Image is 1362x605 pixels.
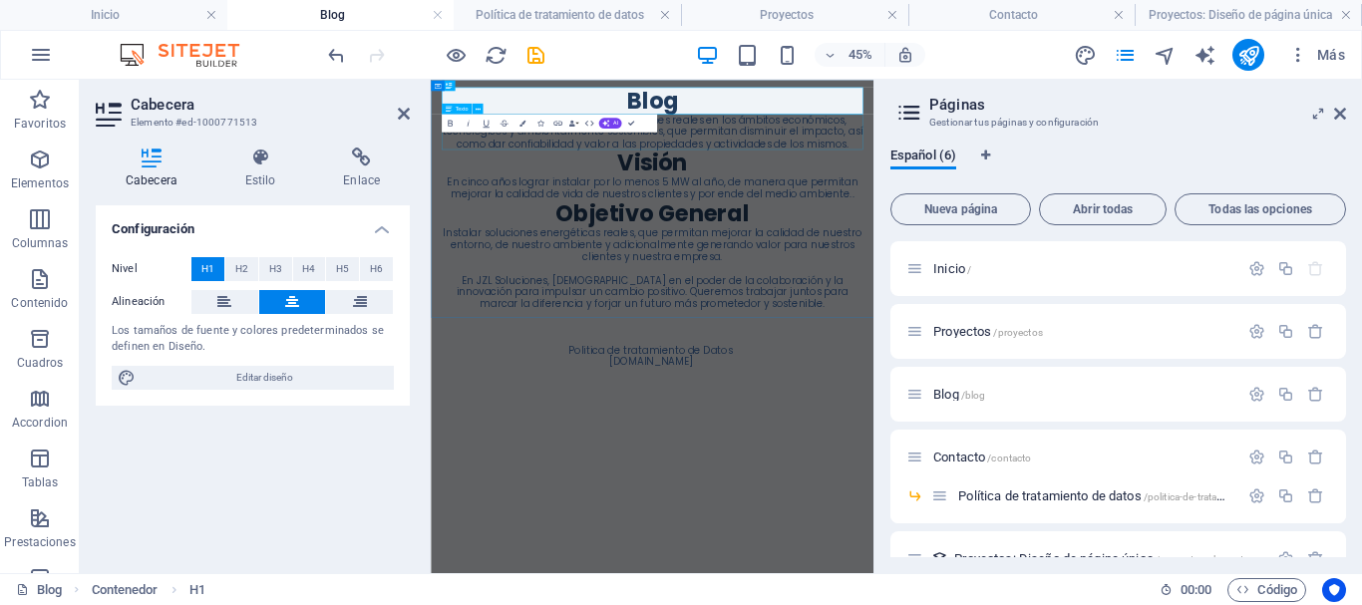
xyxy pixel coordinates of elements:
[890,193,1031,225] button: Nueva página
[1307,550,1324,567] div: Eliminar
[215,148,314,189] h4: Estilo
[531,114,548,132] button: Icons
[1322,578,1346,602] button: Usercentrics
[1307,487,1324,504] div: Eliminar
[191,257,224,281] button: H1
[444,43,468,67] button: Haz clic para salir del modo de previsualización y seguir editando
[929,114,1306,132] h3: Gestionar tus páginas y configuración
[454,4,681,26] h4: Política de tratamiento de datos
[1144,491,1292,502] span: /politica-de-tratamiento-de-datos
[496,114,512,132] button: Strikethrough
[11,175,69,191] p: Elementos
[1248,260,1265,277] div: Configuración
[567,114,580,132] button: Data Bindings
[933,387,985,402] span: Haz clic para abrir la página
[227,4,455,26] h4: Blog
[92,578,159,602] span: Haz clic para seleccionar y doble clic para editar
[927,325,1238,338] div: Proyectos/proyectos
[96,205,410,241] h4: Configuración
[259,257,292,281] button: H3
[370,257,383,281] span: H6
[1277,449,1294,465] div: Duplicar
[899,203,1022,215] span: Nueva página
[112,290,191,314] label: Alineación
[1048,203,1158,215] span: Abrir todas
[1194,582,1197,597] span: :
[478,114,495,132] button: Underline (Ctrl+U)
[890,148,1346,185] div: Pestañas de idiomas
[1248,487,1265,504] div: Configuración
[1192,43,1216,67] button: text_generator
[1113,43,1137,67] button: pages
[933,324,1043,339] span: Haz clic para abrir la página
[1277,550,1294,567] div: Configuración
[1277,487,1294,504] div: Duplicar
[22,474,59,490] p: Tablas
[927,262,1238,275] div: Inicio/
[325,44,348,67] i: Deshacer: Insertar activos de preajuste (Ctrl+Z)
[948,552,1267,565] div: Proyectos: Diseño de página única/proyectos-elemento
[326,257,359,281] button: H5
[933,261,971,276] span: Inicio
[1237,44,1260,67] i: Publicar
[1307,386,1324,403] div: Eliminar
[908,4,1136,26] h4: Contacto
[4,534,75,550] p: Prestaciones
[952,489,1238,502] div: Política de tratamiento de datos/politica-de-tratamiento-de-datos
[1248,323,1265,340] div: Configuración
[933,450,1031,464] span: Contacto
[12,235,69,251] p: Columnas
[455,106,468,111] span: Texto
[131,114,370,132] h3: Elemento #ed-1000771513
[1175,193,1346,225] button: Todas las opciones
[131,96,410,114] h2: Cabecera
[201,257,214,281] span: H1
[931,550,948,567] div: Este diseño se usa como una plantilla para todos los elementos (como por ejemplo un post de un bl...
[613,121,618,126] span: AI
[1288,45,1345,65] span: Más
[524,44,547,67] i: Guardar (Ctrl+S)
[302,257,315,281] span: H4
[927,451,1238,463] div: Contacto/contacto
[96,148,215,189] h4: Cabecera
[523,43,547,67] button: save
[336,257,349,281] span: H5
[1154,44,1177,67] i: Navegador
[958,488,1291,503] span: Haz clic para abrir la página
[1277,260,1294,277] div: Duplicar
[1153,43,1177,67] button: navigator
[12,415,68,431] p: Accordion
[890,144,956,171] span: Español (6)
[1248,386,1265,403] div: Configuración
[115,43,264,67] img: Editor Logo
[1307,260,1324,277] div: La página principal no puede eliminarse
[1160,578,1212,602] h6: Tiempo de la sesión
[927,388,1238,401] div: Blog/blog
[189,578,205,602] span: Haz clic para seleccionar y doble clic para editar
[929,96,1346,114] h2: Páginas
[580,114,597,132] button: HTML
[1181,578,1211,602] span: 00 00
[1307,449,1324,465] div: Eliminar
[1184,203,1337,215] span: Todas las opciones
[598,118,621,129] button: AI
[1236,578,1297,602] span: Código
[1280,39,1353,71] button: Más
[485,44,508,67] i: Volver a cargar página
[987,453,1031,463] span: /contacto
[484,43,508,67] button: reload
[360,257,393,281] button: H6
[112,366,394,390] button: Editar diseño
[845,43,876,67] h6: 45%
[112,257,191,281] label: Nivel
[92,578,205,602] nav: breadcrumb
[460,114,477,132] button: Italic (Ctrl+I)
[1156,554,1250,565] span: /proyectos-elemento
[269,257,282,281] span: H3
[442,114,459,132] button: Bold (Ctrl+B)
[1232,39,1264,71] button: publish
[622,114,639,132] button: Confirm (Ctrl+⏎)
[513,114,530,132] button: Colors
[16,578,62,602] a: Haz clic para cancelar la selección y doble clic para abrir páginas
[1227,578,1306,602] button: Código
